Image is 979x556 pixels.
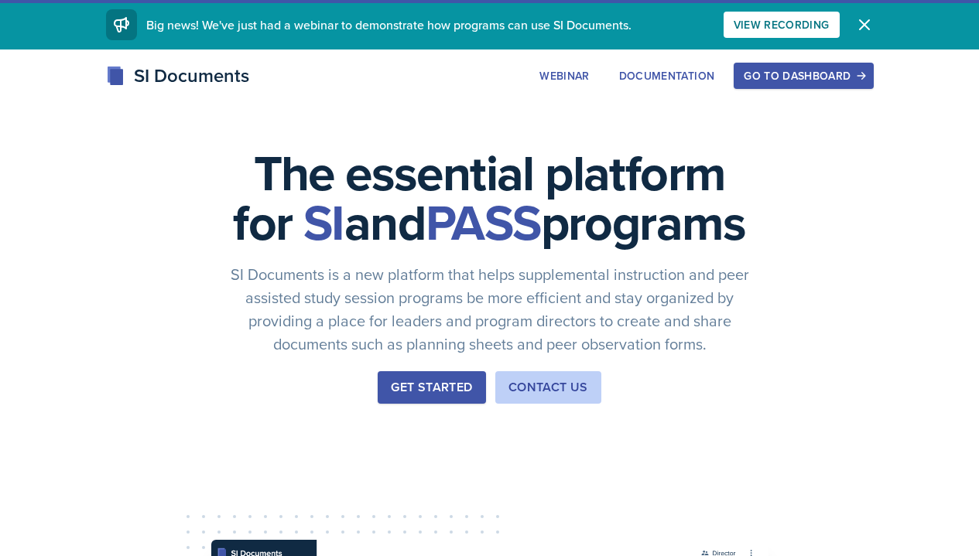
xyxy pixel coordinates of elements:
div: SI Documents [106,62,249,90]
div: Go to Dashboard [744,70,863,82]
button: Documentation [609,63,725,89]
button: Contact Us [495,371,601,404]
button: Go to Dashboard [734,63,873,89]
button: Get Started [378,371,485,404]
div: Webinar [539,70,589,82]
div: Get Started [391,378,472,397]
div: Documentation [619,70,715,82]
div: Contact Us [508,378,588,397]
div: View Recording [734,19,830,31]
button: Webinar [529,63,599,89]
button: View Recording [724,12,840,38]
span: Big news! We've just had a webinar to demonstrate how programs can use SI Documents. [146,16,632,33]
